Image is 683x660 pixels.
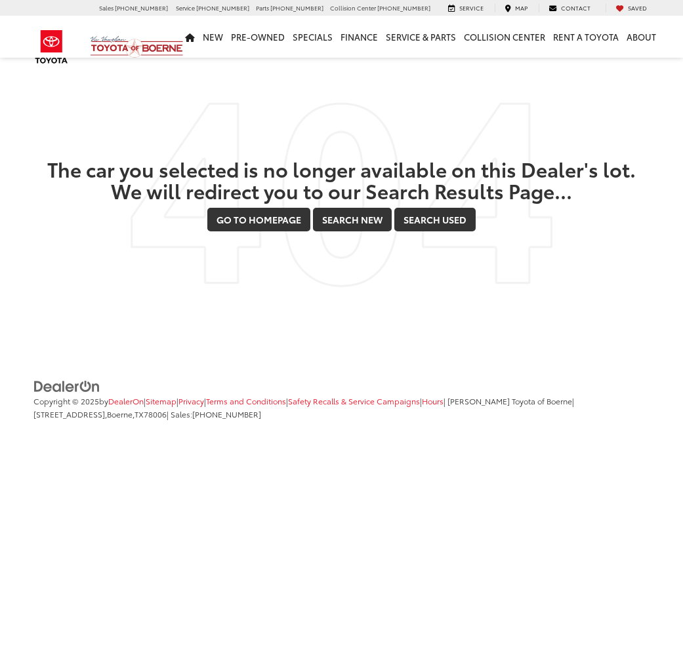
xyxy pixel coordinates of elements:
[420,395,444,406] span: |
[176,3,195,12] span: Service
[99,3,114,12] span: Sales
[199,16,227,58] a: New
[33,408,107,419] span: [STREET_ADDRESS],
[176,395,204,406] span: |
[422,395,444,406] a: Hours
[33,158,650,201] h2: The car you selected is no longer available on this Dealer's lot. We will redirect you to our Sea...
[330,3,376,12] span: Collision Center
[90,35,184,58] img: Vic Vaughan Toyota of Boerne
[289,16,337,58] a: Specials
[108,395,144,406] a: DealerOn Home Page
[227,16,289,58] a: Pre-Owned
[460,16,549,58] a: Collision Center
[27,26,76,68] img: Toyota
[561,3,590,12] span: Contact
[144,395,176,406] span: |
[178,395,204,406] a: Privacy
[115,3,168,12] span: [PHONE_NUMBER]
[135,408,144,419] span: TX
[270,3,323,12] span: [PHONE_NUMBER]
[495,4,537,12] a: Map
[313,208,392,231] a: Search New
[337,16,382,58] a: Finance
[382,16,460,58] a: Service & Parts: Opens in a new tab
[288,395,420,406] a: Safety Recalls & Service Campaigns, Opens in a new tab
[196,3,249,12] span: [PHONE_NUMBER]
[444,395,572,406] span: | [PERSON_NAME] Toyota of Boerne
[206,395,286,406] a: Terms and Conditions
[144,408,167,419] span: 78006
[107,408,135,419] span: Boerne,
[539,4,600,12] a: Contact
[256,3,269,12] span: Parts
[204,395,286,406] span: |
[549,16,623,58] a: Rent a Toyota
[438,4,493,12] a: Service
[167,408,261,419] span: | Sales:
[394,208,476,231] a: Search Used
[207,208,310,231] a: Go to Homepage
[192,408,261,419] span: [PHONE_NUMBER]
[33,379,100,394] img: DealerOn
[99,395,144,406] span: by
[377,3,430,12] span: [PHONE_NUMBER]
[606,4,657,12] a: My Saved Vehicles
[146,395,176,406] a: Sitemap
[515,3,528,12] span: Map
[459,3,484,12] span: Service
[623,16,660,58] a: About
[181,16,199,58] a: Home
[33,379,100,392] a: DealerOn
[628,3,647,12] span: Saved
[33,395,99,406] span: Copyright © 2025
[286,395,420,406] span: |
